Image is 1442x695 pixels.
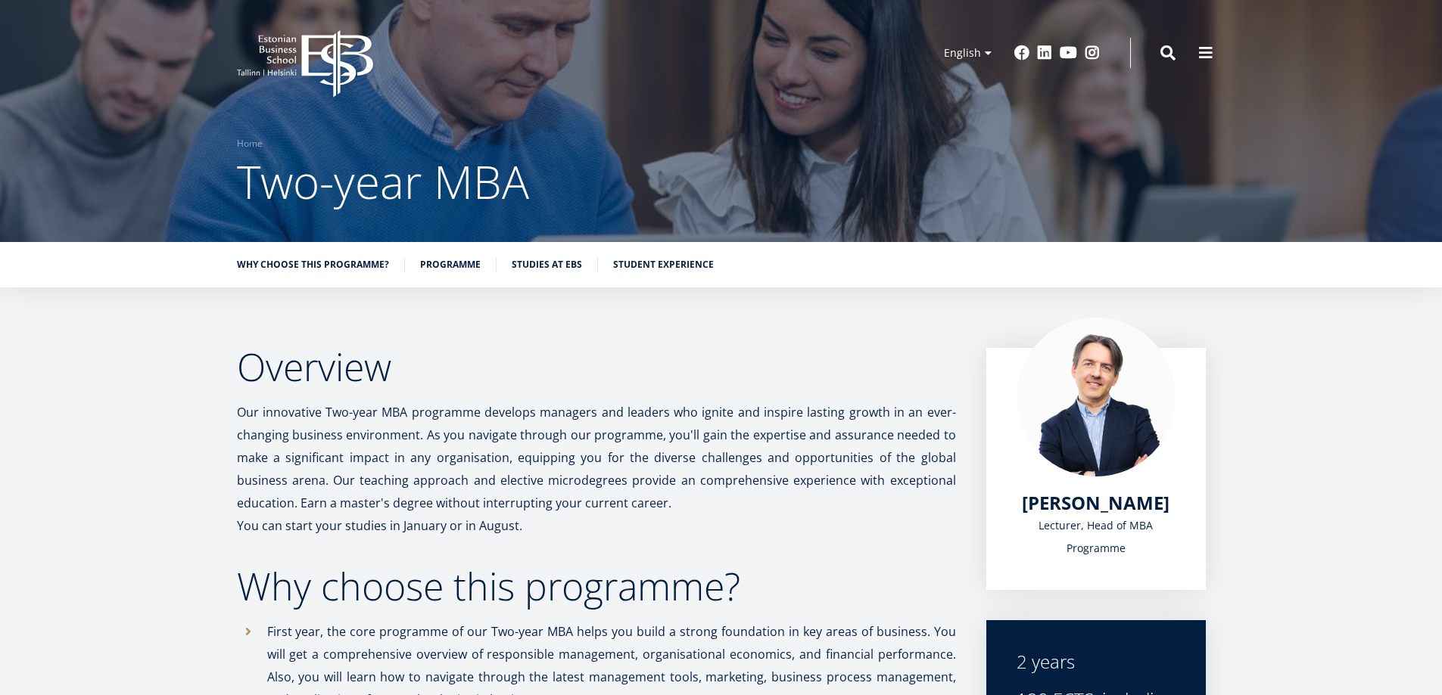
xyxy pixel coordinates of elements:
[237,401,956,514] p: Our innovative Two-year MBA programme develops managers and leaders who ignite and inspire lastin...
[1017,514,1176,560] div: Lecturer, Head of MBA Programme
[512,257,582,272] a: Studies at EBS
[613,257,714,272] a: Student experience
[237,150,529,213] span: Two-year MBA
[237,136,263,151] a: Home
[420,257,481,272] a: Programme
[1022,490,1169,515] span: [PERSON_NAME]
[1085,45,1100,61] a: Instagram
[1017,318,1176,476] img: Marko Rillo
[237,514,956,537] p: You can start your studies in January or in August.
[1060,45,1077,61] a: Youtube
[1017,650,1176,673] div: 2 years
[1014,45,1029,61] a: Facebook
[237,348,956,386] h2: Overview
[1022,492,1169,514] a: [PERSON_NAME]
[1037,45,1052,61] a: Linkedin
[237,567,956,605] h2: Why choose this programme?
[237,257,389,272] a: Why choose this programme?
